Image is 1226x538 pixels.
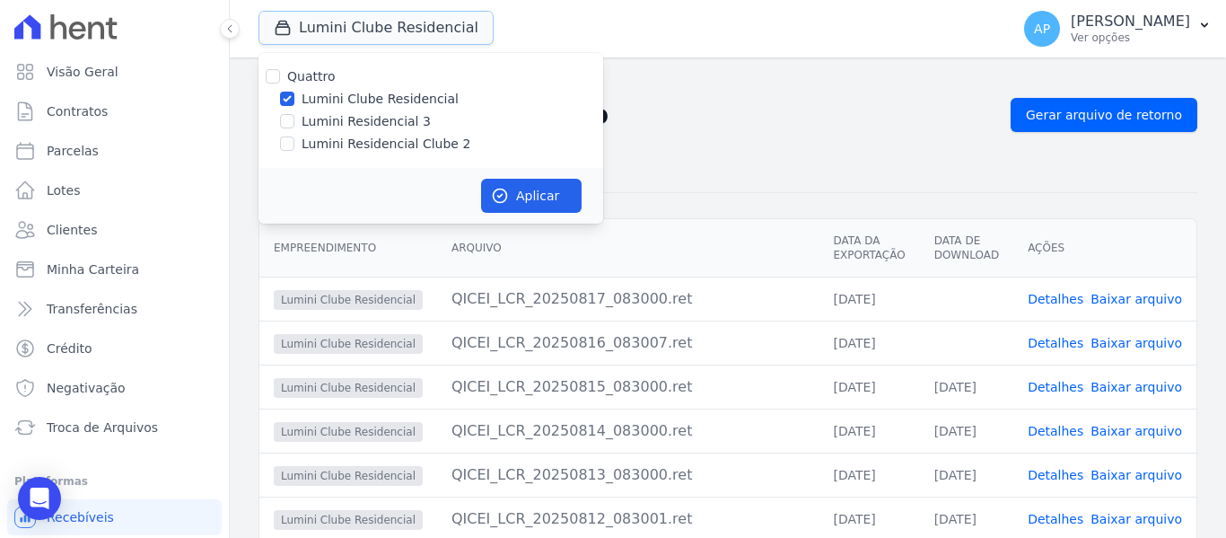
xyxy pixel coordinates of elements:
[274,466,423,486] span: Lumini Clube Residencial
[274,290,423,310] span: Lumini Clube Residencial
[7,410,222,445] a: Troca de Arquivos
[1028,512,1083,526] a: Detalhes
[259,219,437,278] th: Empreendimento
[7,93,222,129] a: Contratos
[1028,468,1083,482] a: Detalhes
[451,420,805,442] div: QICEI_LCR_20250814_083000.ret
[47,419,158,437] span: Troca de Arquivos
[258,11,494,45] button: Lumini Clube Residencial
[47,142,99,160] span: Parcelas
[7,251,222,287] a: Minha Carteira
[451,288,805,310] div: QICEI_LCR_20250817_083000.ret
[47,102,108,120] span: Contratos
[1090,292,1182,306] a: Baixar arquivo
[302,112,431,131] label: Lumini Residencial 3
[47,300,137,318] span: Transferências
[274,422,423,442] span: Lumini Clube Residencial
[1071,31,1190,45] p: Ver opções
[1011,98,1197,132] a: Gerar arquivo de retorno
[302,90,459,109] label: Lumini Clube Residencial
[1026,106,1182,124] span: Gerar arquivo de retorno
[47,260,139,278] span: Minha Carteira
[819,321,919,365] td: [DATE]
[1090,424,1182,438] a: Baixar arquivo
[7,499,222,535] a: Recebíveis
[1013,219,1196,278] th: Ações
[47,340,92,357] span: Crédito
[47,63,118,81] span: Visão Geral
[1090,336,1182,350] a: Baixar arquivo
[7,172,222,208] a: Lotes
[18,477,61,520] div: Open Intercom Messenger
[451,376,805,398] div: QICEI_LCR_20250815_083000.ret
[7,133,222,169] a: Parcelas
[437,219,819,278] th: Arquivo
[1028,424,1083,438] a: Detalhes
[7,212,222,248] a: Clientes
[819,219,919,278] th: Data da Exportação
[1090,468,1182,482] a: Baixar arquivo
[258,72,1197,91] nav: Breadcrumb
[920,219,1013,278] th: Data de Download
[451,332,805,354] div: QICEI_LCR_20250816_083007.ret
[451,508,805,530] div: QICEI_LCR_20250812_083001.ret
[47,181,81,199] span: Lotes
[1028,380,1083,394] a: Detalhes
[920,409,1013,453] td: [DATE]
[1090,380,1182,394] a: Baixar arquivo
[47,221,97,239] span: Clientes
[451,464,805,486] div: QICEI_LCR_20250813_083000.ret
[1090,512,1182,526] a: Baixar arquivo
[302,135,470,154] label: Lumini Residencial Clube 2
[1010,4,1226,54] button: AP [PERSON_NAME] Ver opções
[920,453,1013,497] td: [DATE]
[819,365,919,409] td: [DATE]
[7,370,222,406] a: Negativação
[287,69,335,84] label: Quattro
[274,378,423,398] span: Lumini Clube Residencial
[258,99,996,131] h2: Exportações de Retorno
[1071,13,1190,31] p: [PERSON_NAME]
[819,409,919,453] td: [DATE]
[274,510,423,530] span: Lumini Clube Residencial
[1028,292,1083,306] a: Detalhes
[920,365,1013,409] td: [DATE]
[481,179,582,213] button: Aplicar
[14,471,215,492] div: Plataformas
[7,291,222,327] a: Transferências
[47,379,126,397] span: Negativação
[7,331,222,366] a: Crédito
[819,453,919,497] td: [DATE]
[1034,22,1050,35] span: AP
[1028,336,1083,350] a: Detalhes
[819,277,919,321] td: [DATE]
[7,54,222,90] a: Visão Geral
[274,334,423,354] span: Lumini Clube Residencial
[47,508,114,526] span: Recebíveis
